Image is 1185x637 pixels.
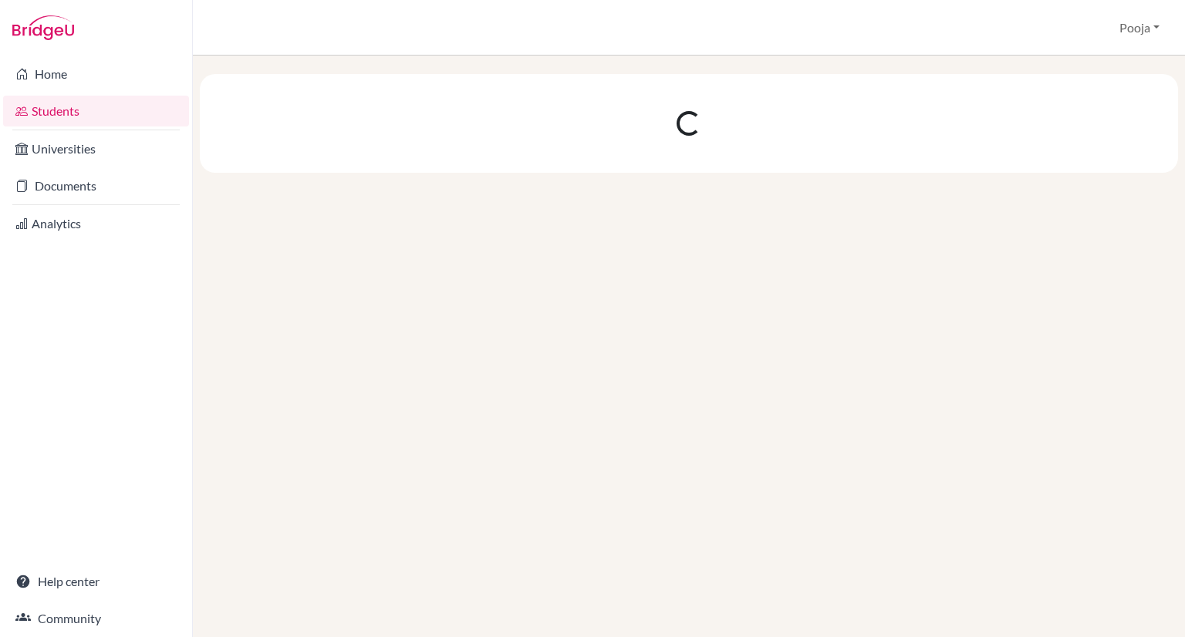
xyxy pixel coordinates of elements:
a: Analytics [3,208,189,239]
img: Bridge-U [12,15,74,40]
a: Help center [3,566,189,597]
a: Universities [3,133,189,164]
a: Community [3,603,189,634]
a: Students [3,96,189,126]
a: Home [3,59,189,89]
button: Pooja [1112,13,1166,42]
a: Documents [3,170,189,201]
